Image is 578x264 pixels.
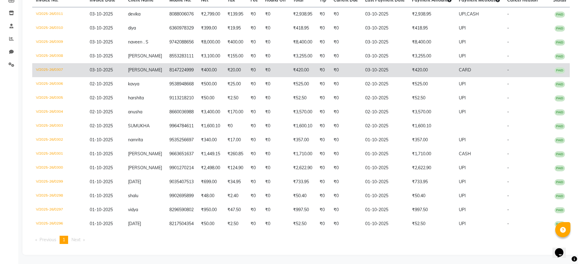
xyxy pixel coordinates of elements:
[289,189,316,203] td: ₹50.40
[289,49,316,63] td: ₹3,255.00
[289,161,316,175] td: ₹2,622.90
[459,137,466,142] span: UPI
[408,189,455,203] td: ₹50.40
[197,7,224,22] td: ₹2,799.00
[90,25,113,31] span: 03-10-2025
[330,133,362,147] td: ₹0
[289,105,316,119] td: ₹3,570.00
[166,35,197,49] td: 9742088656
[128,221,141,226] span: [DATE]
[362,35,408,49] td: 03-10-2025
[166,77,197,91] td: 9538948668
[289,77,316,91] td: ₹525.00
[316,147,330,161] td: ₹0
[261,217,289,231] td: ₹0
[330,119,362,133] td: ₹0
[408,119,455,133] td: ₹1,600.10
[555,26,565,32] span: PAID
[459,165,466,170] span: UPI
[166,63,197,77] td: 8147224999
[40,237,56,242] span: Previous
[459,67,471,73] span: CARD
[247,217,261,231] td: ₹0
[166,105,197,119] td: 8660036988
[224,21,247,35] td: ₹19.95
[362,21,408,35] td: 03-10-2025
[289,119,316,133] td: ₹1,600.10
[507,179,509,184] span: -
[197,203,224,217] td: ₹950.00
[555,179,565,185] span: PAID
[261,91,289,105] td: ₹0
[507,81,509,87] span: -
[90,179,113,184] span: 01-10-2025
[32,105,86,119] td: V/2025-26/0304
[128,11,140,17] span: devika
[261,7,289,22] td: ₹0
[459,151,471,156] span: CASH
[289,7,316,22] td: ₹2,938.95
[507,151,509,156] span: -
[507,95,509,101] span: -
[316,203,330,217] td: ₹0
[247,7,261,22] td: ₹0
[330,49,362,63] td: ₹0
[128,39,148,45] span: naveen . S
[330,105,362,119] td: ₹0
[247,63,261,77] td: ₹0
[362,77,408,91] td: 02-10-2025
[555,109,565,115] span: PAID
[224,7,247,22] td: ₹139.95
[197,77,224,91] td: ₹500.00
[408,147,455,161] td: ₹1,710.00
[555,12,565,18] span: PAID
[316,77,330,91] td: ₹0
[459,207,466,212] span: UPI
[408,91,455,105] td: ₹52.50
[362,217,408,231] td: 01-10-2025
[330,91,362,105] td: ₹0
[261,161,289,175] td: ₹0
[408,175,455,189] td: ₹733.95
[128,95,144,101] span: harshita
[224,133,247,147] td: ₹17.00
[63,237,65,242] span: 1
[128,137,143,142] span: namrita
[32,63,86,77] td: V/2025-26/0307
[362,189,408,203] td: 01-10-2025
[316,91,330,105] td: ₹0
[261,175,289,189] td: ₹0
[459,221,466,226] span: UPI
[507,165,509,170] span: -
[32,21,86,35] td: V/2025-26/0310
[289,217,316,231] td: ₹52.50
[197,35,224,49] td: ₹8,000.00
[408,63,455,77] td: ₹420.00
[330,21,362,35] td: ₹0
[197,105,224,119] td: ₹3,400.00
[507,25,509,31] span: -
[316,161,330,175] td: ₹0
[90,53,113,59] span: 03-10-2025
[197,119,224,133] td: ₹1,600.10
[261,77,289,91] td: ₹0
[166,119,197,133] td: 9964784611
[197,63,224,77] td: ₹400.00
[459,81,466,87] span: UPI
[197,161,224,175] td: ₹2,498.00
[32,217,86,231] td: V/2025-26/0296
[197,217,224,231] td: ₹50.00
[32,133,86,147] td: V/2025-26/0302
[316,175,330,189] td: ₹0
[316,35,330,49] td: ₹0
[166,217,197,231] td: 8217504354
[330,147,362,161] td: ₹0
[261,203,289,217] td: ₹0
[459,193,466,198] span: UPI
[261,35,289,49] td: ₹0
[289,133,316,147] td: ₹357.00
[507,109,509,115] span: -
[128,207,138,212] span: vidya
[555,81,565,87] span: PAID
[197,91,224,105] td: ₹50.00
